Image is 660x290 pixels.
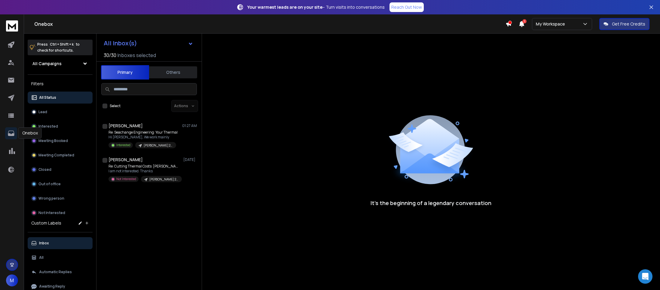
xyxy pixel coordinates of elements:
p: Meeting Completed [38,153,74,158]
p: I am not interested. Thanks [108,169,181,174]
div: Onebox [18,127,42,139]
button: All Campaigns [28,58,93,70]
p: Hi [PERSON_NAME], We work mainly [108,135,178,140]
h1: Onebox [34,20,506,28]
p: [PERSON_NAME] 2K Campaign [149,177,178,182]
div: Open Intercom Messenger [638,269,652,284]
p: Inbox [39,241,49,246]
p: Reach Out Now [391,4,422,10]
p: My Workspace [536,21,567,27]
p: Re: Cutting Thermal Costs: [PERSON_NAME] [108,164,181,169]
p: Closed [38,167,51,172]
label: Select [110,104,121,108]
button: Lead [28,106,93,118]
button: Not Interested [28,207,93,219]
p: All Status [39,95,56,100]
span: 1 [522,19,527,23]
button: Wrong person [28,192,93,204]
p: Awaiting Reply [39,284,65,289]
button: M [6,274,18,286]
p: Not Interested [116,177,136,181]
p: – Turn visits into conversations [247,4,385,10]
p: Get Free Credits [612,21,645,27]
button: Get Free Credits [599,18,649,30]
h3: Filters [28,80,93,88]
p: [PERSON_NAME] 2K Campaign [144,143,173,148]
button: Meeting Completed [28,149,93,161]
button: All Inbox(s) [99,37,198,49]
p: Interested [38,124,58,129]
p: [DATE] [183,157,197,162]
button: Others [149,66,197,79]
button: Inbox [28,237,93,249]
a: Reach Out Now [390,2,424,12]
p: Automatic Replies [39,270,72,274]
h1: All Inbox(s) [104,40,137,46]
h1: All Campaigns [32,61,62,67]
span: 30 / 30 [104,52,116,59]
button: Meeting Booked [28,135,93,147]
p: Interested [116,143,130,147]
button: Primary [101,65,149,80]
p: Press to check for shortcuts. [37,41,80,53]
p: 01:27 AM [182,123,197,128]
button: Closed [28,164,93,176]
p: It’s the beginning of a legendary conversation [371,199,491,207]
p: Lead [38,110,47,114]
p: Wrong person [38,196,64,201]
h3: Inboxes selected [118,52,156,59]
p: Out of office [38,182,61,186]
p: All [39,255,44,260]
button: Interested [28,120,93,132]
h1: [PERSON_NAME] [108,123,143,129]
span: Ctrl + Shift + k [49,41,75,48]
strong: Your warmest leads are on your site [247,4,322,10]
p: Re: Seachange Engineering: Your Thermal [108,130,178,135]
h1: [PERSON_NAME] [108,157,143,163]
img: logo [6,20,18,32]
p: Not Interested [38,210,65,215]
button: Automatic Replies [28,266,93,278]
h3: Custom Labels [31,220,61,226]
button: Out of office [28,178,93,190]
button: All [28,252,93,264]
button: All Status [28,92,93,104]
p: Meeting Booked [38,138,68,143]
